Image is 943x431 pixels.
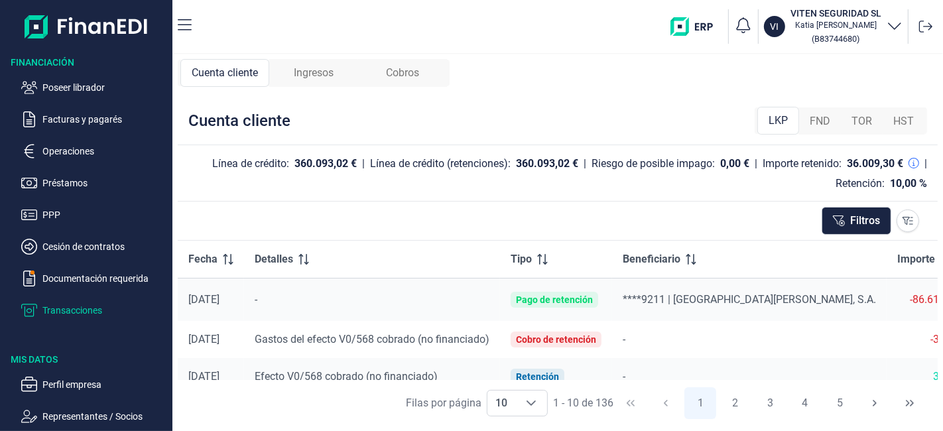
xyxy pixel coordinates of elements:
p: Préstamos [42,175,167,191]
div: [DATE] [188,333,233,346]
div: Retención [516,371,559,382]
div: Cuenta cliente [180,59,269,87]
button: Transacciones [21,302,167,318]
img: erp [670,17,723,36]
span: - [623,333,625,345]
span: Fecha [188,251,218,267]
div: Cuenta cliente [188,110,290,131]
button: Page 3 [754,387,786,419]
div: Choose [515,391,547,416]
button: Préstamos [21,175,167,191]
div: 10,00 % [890,177,927,190]
div: 360.093,02 € [516,157,578,170]
div: 0,00 € [720,157,749,170]
span: 10 [487,391,515,416]
button: Page 4 [789,387,821,419]
button: Poseer librador [21,80,167,95]
p: Katia [PERSON_NAME] [790,20,881,31]
button: Page 5 [824,387,856,419]
div: 360.093,02 € [294,157,357,170]
button: Operaciones [21,143,167,159]
img: Logo de aplicación [25,11,149,42]
div: Cobro de retención [516,334,596,345]
button: Page 2 [720,387,751,419]
div: | [362,156,365,172]
button: Representantes / Socios [21,408,167,424]
p: Operaciones [42,143,167,159]
p: Cesión de contratos [42,239,167,255]
button: Perfil empresa [21,377,167,393]
button: VIVITEN SEGURIDAD SLKatia [PERSON_NAME](B83744680) [764,7,903,46]
div: Línea de crédito (retenciones): [370,157,511,170]
span: Beneficiario [623,251,680,267]
h3: VITEN SEGURIDAD SL [790,7,881,20]
p: Poseer librador [42,80,167,95]
div: | [755,156,757,172]
div: Cobros [358,59,447,87]
button: First Page [615,387,647,419]
div: Línea de crédito: [212,157,289,170]
div: [DATE] [188,293,233,306]
div: Ingresos [269,59,358,87]
span: Gastos del efecto V0/568 cobrado (no financiado) [255,333,489,345]
div: 36.009,30 € [847,157,903,170]
div: FND [799,108,841,135]
span: Cobros [386,65,419,81]
div: HST [883,108,924,135]
button: Previous Page [650,387,682,419]
span: 1 - 10 de 136 [553,398,613,408]
span: TOR [851,113,872,129]
div: Retención: [836,177,885,190]
small: Copiar cif [812,34,860,44]
div: Importe retenido: [763,157,842,170]
span: FND [810,113,830,129]
div: Riesgo de posible impago: [592,157,715,170]
p: VI [771,20,779,33]
button: PPP [21,207,167,223]
span: Ingresos [294,65,334,81]
div: Pago de retención [516,294,593,305]
button: Filtros [822,207,891,235]
p: Facturas y pagarés [42,111,167,127]
button: Next Page [859,387,891,419]
p: Representantes / Socios [42,408,167,424]
span: ****9211 | [GEOGRAPHIC_DATA][PERSON_NAME], S.A. [623,293,876,306]
div: LKP [757,107,799,135]
span: - [255,293,257,306]
span: LKP [769,113,788,129]
p: Transacciones [42,302,167,318]
div: TOR [841,108,883,135]
span: Detalles [255,251,293,267]
div: | [584,156,586,172]
button: Documentación requerida [21,271,167,286]
button: Facturas y pagarés [21,111,167,127]
button: Cesión de contratos [21,239,167,255]
div: [DATE] [188,370,233,383]
span: - [623,370,625,383]
button: Page 1 [684,387,716,419]
button: Last Page [894,387,926,419]
span: Tipo [511,251,532,267]
p: PPP [42,207,167,223]
p: Perfil empresa [42,377,167,393]
div: Filas por página [406,395,481,411]
p: Documentación requerida [42,271,167,286]
span: HST [893,113,914,129]
span: Cuenta cliente [192,65,258,81]
div: | [924,156,927,172]
span: Efecto V0/568 cobrado (no financiado) [255,370,438,383]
